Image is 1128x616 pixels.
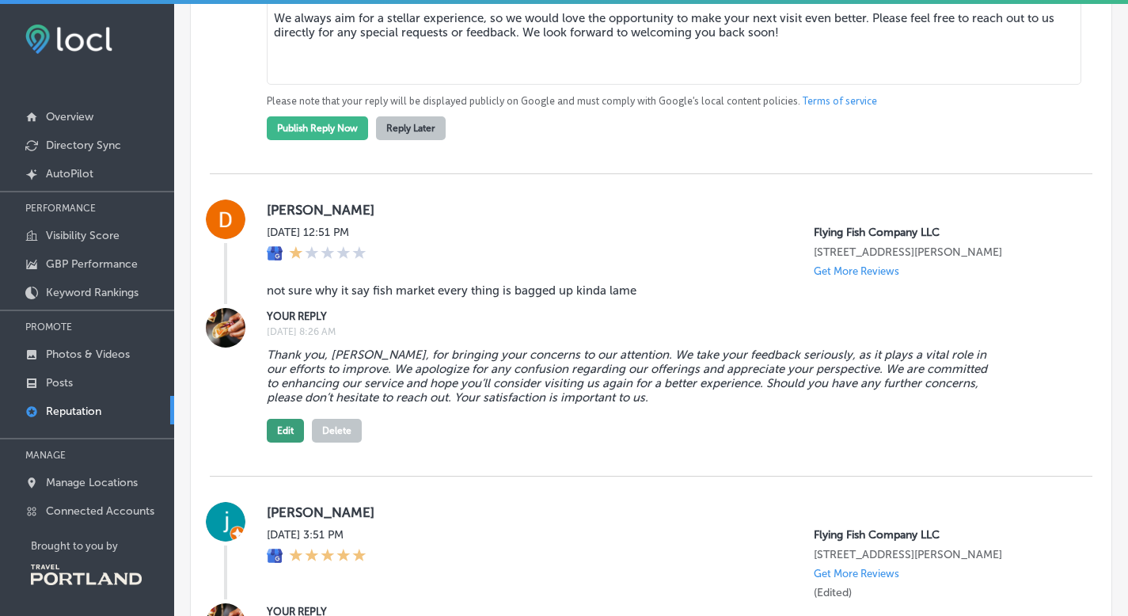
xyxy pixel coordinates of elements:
p: AutoPilot [46,167,93,181]
label: [DATE] 3:51 PM [267,528,367,542]
p: 3004 East Burnside [814,245,1067,259]
label: [PERSON_NAME] [267,504,1067,520]
blockquote: not sure why it say fish market every thing is bagged up kinda lame [267,283,1000,298]
blockquote: Thank you, [PERSON_NAME], for bringing your concerns to our attention. We take your feedback seri... [267,348,1000,405]
p: Directory Sync [46,139,121,152]
p: Flying Fish Company LLC [814,528,1067,542]
p: GBP Performance [46,257,138,271]
p: Overview [46,110,93,124]
a: Terms of service [803,94,877,108]
p: Photos & Videos [46,348,130,361]
p: Reputation [46,405,101,418]
p: Get More Reviews [814,265,899,277]
button: Publish Reply Now [267,116,368,140]
label: (Edited) [814,586,852,599]
img: Image [206,308,245,348]
label: [PERSON_NAME] [267,202,1067,218]
p: Flying Fish Company LLC [814,226,1067,239]
p: Posts [46,376,73,390]
label: [DATE] 12:51 PM [267,226,367,239]
p: Manage Locations [46,476,138,489]
label: YOUR REPLY [267,310,1067,322]
div: 5 Stars [289,548,367,565]
p: 3004 East Burnside [814,548,1067,561]
p: Brought to you by [31,540,174,552]
label: [DATE] 8:26 AM [267,326,1067,337]
button: Reply Later [376,116,446,140]
img: Travel Portland [31,565,142,585]
p: Keyword Rankings [46,286,139,299]
p: Visibility Score [46,229,120,242]
img: fda3e92497d09a02dc62c9cd864e3231.png [25,25,112,54]
div: 1 Star [289,245,367,263]
button: Delete [312,419,362,443]
p: Please note that your reply will be displayed publicly on Google and must comply with Google's lo... [267,94,1067,108]
p: Connected Accounts [46,504,154,518]
button: Edit [267,419,304,443]
p: Get More Reviews [814,568,899,580]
